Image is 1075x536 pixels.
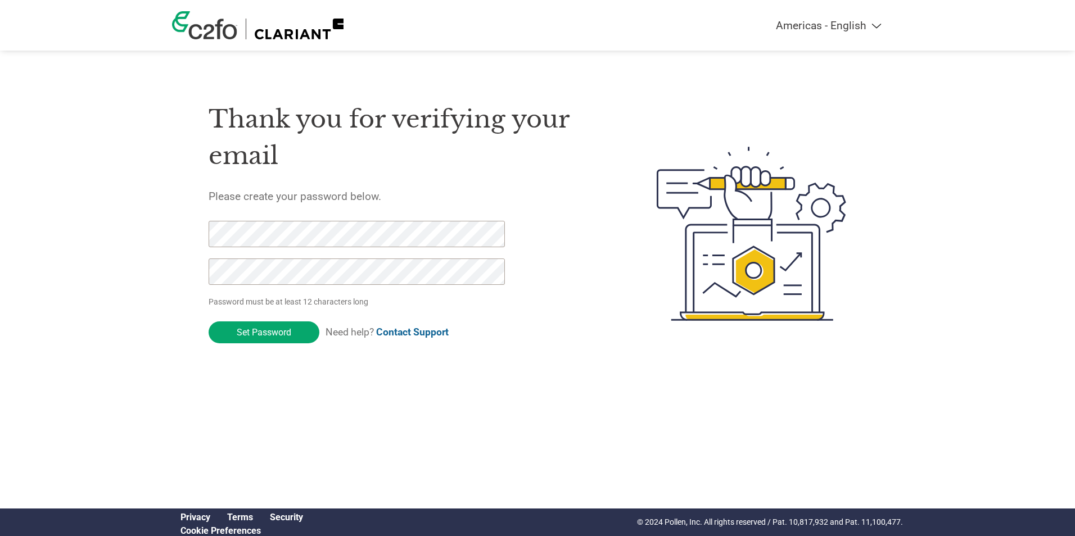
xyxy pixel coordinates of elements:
h1: Thank you for verifying your email [209,101,603,174]
p: © 2024 Pollen, Inc. All rights reserved / Pat. 10,817,932 and Pat. 11,100,477. [637,516,903,528]
h5: Please create your password below. [209,190,603,203]
span: Need help? [326,326,449,338]
a: Privacy [180,512,210,523]
p: Password must be at least 12 characters long [209,296,509,308]
img: c2fo logo [172,11,237,39]
img: create-password [636,85,867,383]
div: Open Cookie Preferences Modal [172,525,311,536]
a: Cookie Preferences, opens a dedicated popup modal window [180,525,261,536]
a: Contact Support [376,326,449,338]
a: Security [270,512,303,523]
img: Clariant [255,19,344,39]
input: Set Password [209,321,319,343]
a: Terms [227,512,253,523]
